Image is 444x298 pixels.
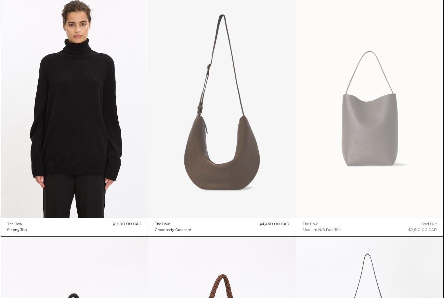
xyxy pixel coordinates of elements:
div: Sold out [422,221,437,227]
div: $4,460.00 CAD [260,221,289,227]
div: The Row [303,222,318,227]
div: The Row [155,222,170,227]
div: Crossbody Crescent [155,227,191,233]
a: The Row [303,221,342,227]
div: Medium N/S Park Tote [303,227,342,233]
a: The Row [155,221,191,227]
div: The Row [7,222,22,227]
div: $2,510.00 CAD [409,227,437,233]
a: Stepny Top [7,227,27,233]
div: Stepny Top [7,227,27,233]
div: $1,290.00 CAD [113,221,141,227]
a: The Row [7,221,27,227]
a: Medium N/S Park Tote [303,227,342,233]
a: Crossbody Crescent [155,227,191,233]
